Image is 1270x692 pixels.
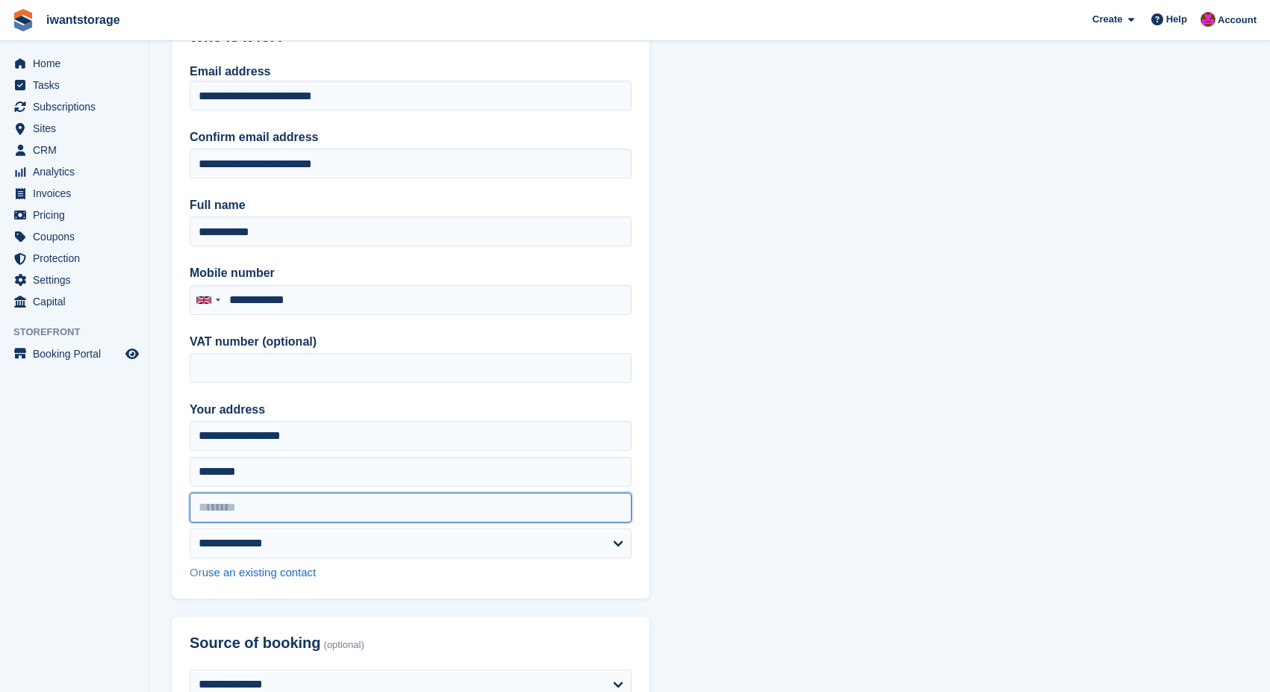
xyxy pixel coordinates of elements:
a: iwantstorage [40,7,126,32]
a: menu [7,53,141,74]
div: United Kingdom: +44 [190,286,225,314]
a: menu [7,269,141,290]
a: menu [7,161,141,182]
span: Coupons [33,226,122,247]
a: menu [7,226,141,247]
span: Home [33,53,122,74]
label: Mobile number [190,264,632,282]
span: Protection [33,248,122,269]
span: Storefront [13,325,149,340]
a: use an existing contact [202,566,317,579]
span: Account [1218,13,1257,28]
img: Jonathan [1201,12,1215,27]
span: Pricing [33,205,122,225]
a: Preview store [123,345,141,363]
span: Invoices [33,183,122,204]
span: Source of booking [190,635,321,652]
a: menu [7,248,141,269]
img: stora-icon-8386f47178a22dfd0bd8f6a31ec36ba5ce8667c1dd55bd0f319d3a0aa187defe.svg [12,9,34,31]
a: menu [7,75,141,96]
div: Or [190,564,632,582]
span: Booking Portal [33,343,122,364]
span: Help [1166,12,1187,27]
label: Email address [190,65,271,78]
label: Full name [190,196,632,214]
a: menu [7,96,141,117]
label: VAT number (optional) [190,333,632,351]
a: menu [7,183,141,204]
a: menu [7,343,141,364]
label: Confirm email address [190,128,632,146]
a: menu [7,118,141,139]
span: Capital [33,291,122,312]
span: Sites [33,118,122,139]
span: CRM [33,140,122,160]
a: menu [7,205,141,225]
span: Tasks [33,75,122,96]
span: Analytics [33,161,122,182]
span: Settings [33,269,122,290]
span: Subscriptions [33,96,122,117]
label: Your address [190,401,632,419]
span: Create [1092,12,1122,27]
span: (optional) [324,640,364,651]
a: menu [7,291,141,312]
a: menu [7,140,141,160]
